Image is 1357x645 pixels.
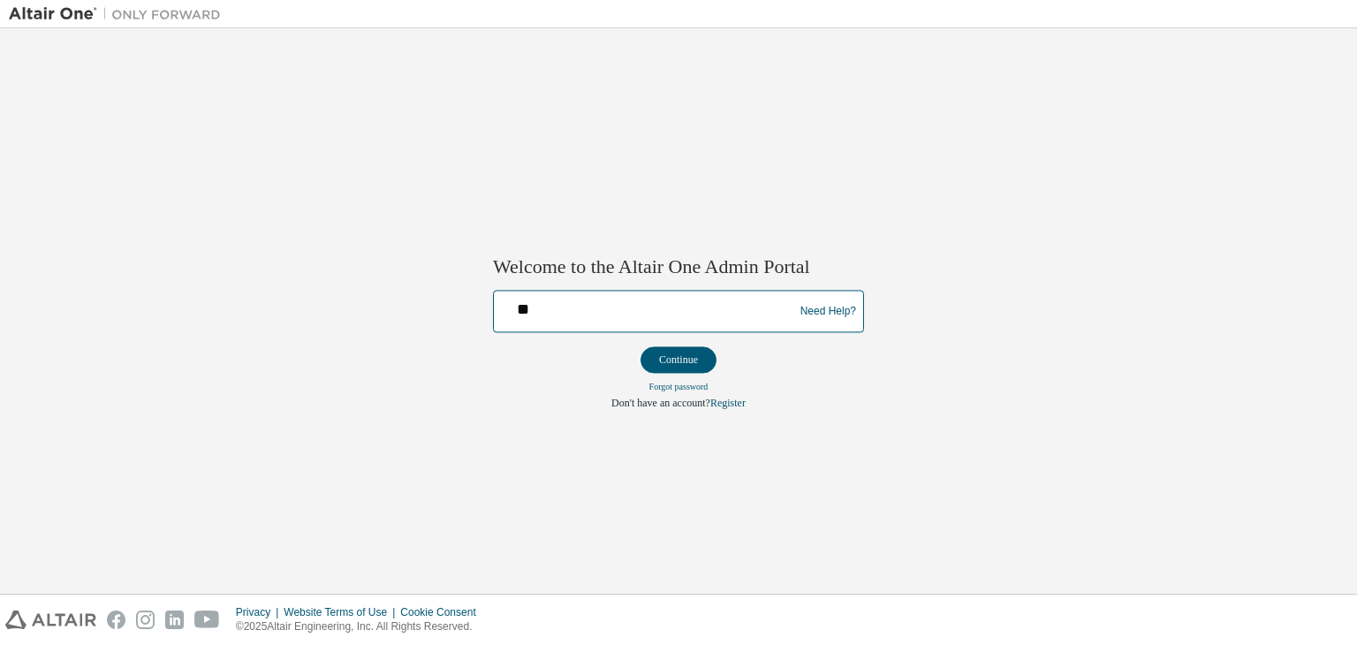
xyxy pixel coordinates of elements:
a: Need Help? [800,311,856,312]
div: Website Terms of Use [284,605,400,619]
img: linkedin.svg [165,611,184,629]
div: Privacy [236,605,284,619]
img: facebook.svg [107,611,125,629]
p: © 2025 Altair Engineering, Inc. All Rights Reserved. [236,619,487,634]
div: Cookie Consent [400,605,486,619]
h2: Welcome to the Altair One Admin Portal [493,254,864,279]
span: Don't have an account? [611,398,710,410]
button: Continue [641,347,716,374]
img: youtube.svg [194,611,220,629]
a: Forgot password [649,383,709,392]
img: instagram.svg [136,611,155,629]
img: altair_logo.svg [5,611,96,629]
a: Register [710,398,746,410]
img: Altair One [9,5,230,23]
